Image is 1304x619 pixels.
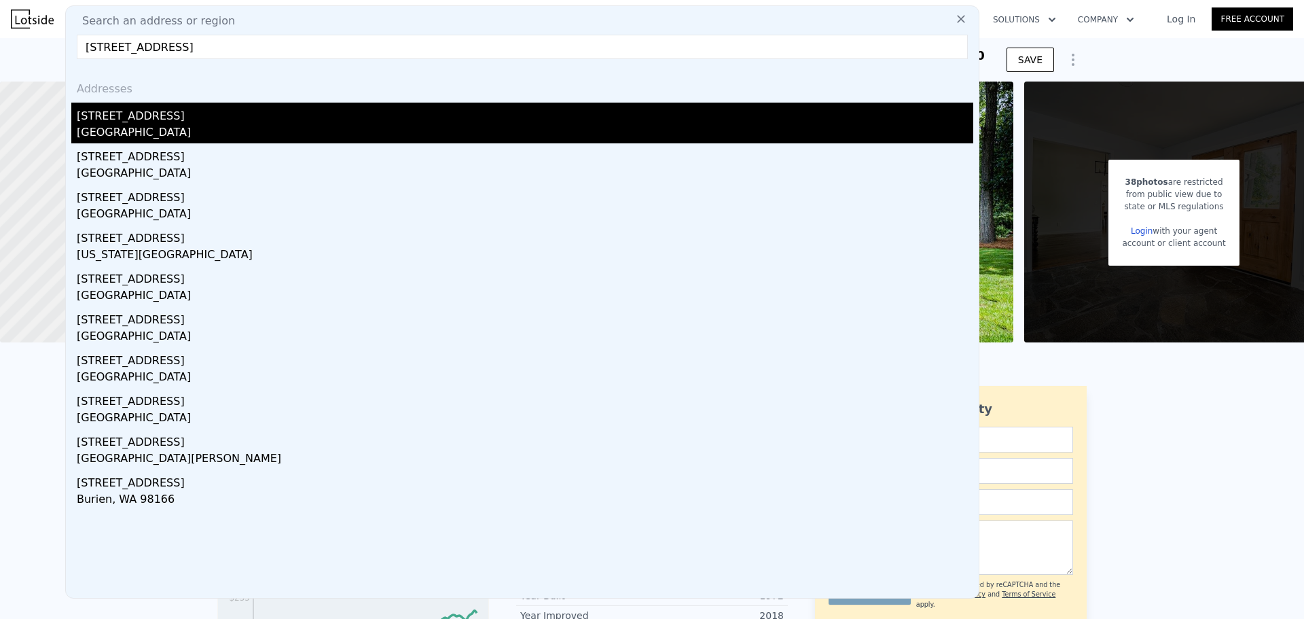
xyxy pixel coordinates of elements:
a: Terms of Service [1002,590,1055,598]
a: Free Account [1212,7,1293,31]
div: are restricted [1122,176,1225,188]
div: [GEOGRAPHIC_DATA][PERSON_NAME] [77,450,973,470]
div: account or client account [1122,237,1225,249]
a: Log In [1151,12,1212,26]
div: [GEOGRAPHIC_DATA] [77,124,973,143]
div: [STREET_ADDRESS] [77,470,973,491]
button: Company [1067,7,1145,32]
div: [GEOGRAPHIC_DATA] [77,328,973,347]
div: [STREET_ADDRESS] [77,347,973,369]
div: [STREET_ADDRESS] [77,225,973,247]
div: [GEOGRAPHIC_DATA] [77,369,973,388]
div: state or MLS regulations [1122,200,1225,213]
tspan: $255 [229,593,250,603]
span: with your agent [1153,226,1217,236]
div: [GEOGRAPHIC_DATA] [77,287,973,306]
div: This site is protected by reCAPTCHA and the Google and apply. [916,580,1073,609]
div: from public view due to [1122,188,1225,200]
div: Burien, WA 98166 [77,491,973,510]
span: 38 photos [1125,177,1168,187]
div: [GEOGRAPHIC_DATA] [77,165,973,184]
button: SAVE [1007,48,1054,72]
div: [STREET_ADDRESS] [77,388,973,410]
img: Lotside [11,10,54,29]
div: [STREET_ADDRESS] [77,143,973,165]
div: [GEOGRAPHIC_DATA] [77,206,973,225]
span: Search an address or region [71,13,235,29]
a: Login [1131,226,1153,236]
div: [STREET_ADDRESS] [77,266,973,287]
div: Addresses [71,70,973,103]
div: [STREET_ADDRESS] [77,306,973,328]
div: [STREET_ADDRESS] [77,429,973,450]
div: [GEOGRAPHIC_DATA] [77,410,973,429]
input: Enter an address, city, region, neighborhood or zip code [77,35,968,59]
div: [US_STATE][GEOGRAPHIC_DATA] [77,247,973,266]
button: Show Options [1059,46,1087,73]
div: [STREET_ADDRESS] [77,103,973,124]
button: Solutions [982,7,1067,32]
div: [STREET_ADDRESS] [77,184,973,206]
